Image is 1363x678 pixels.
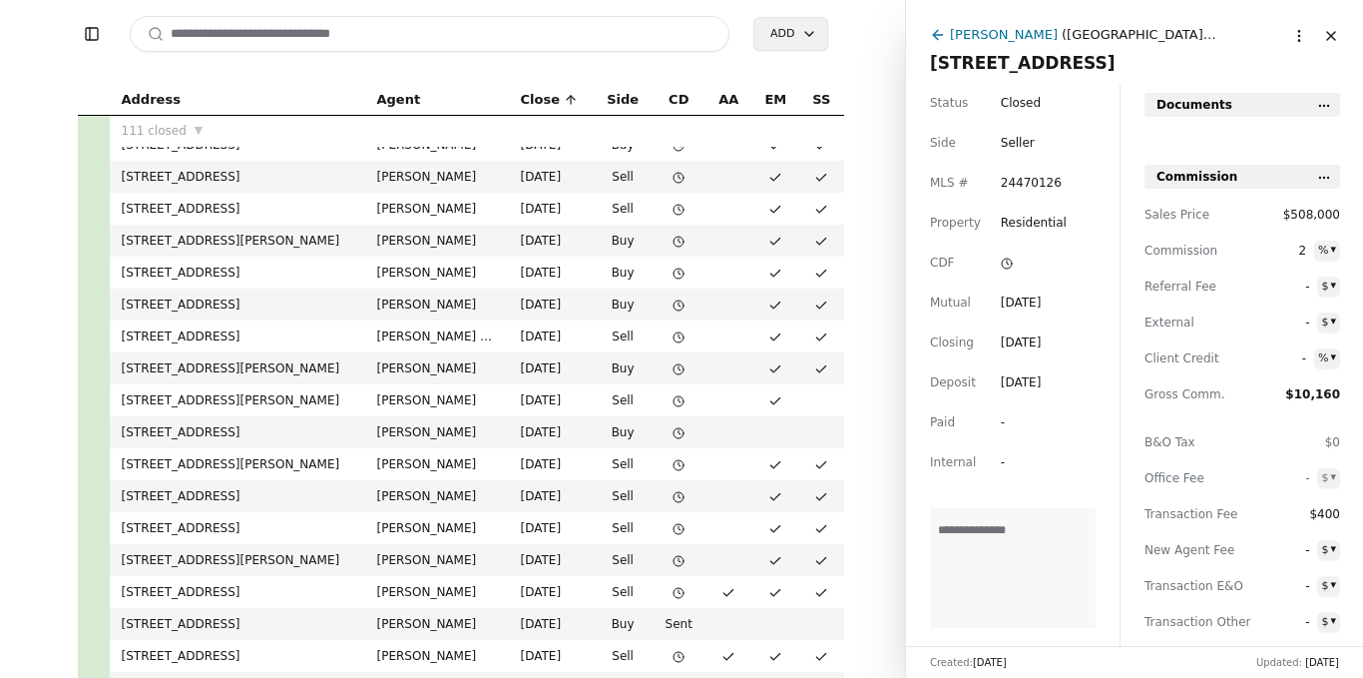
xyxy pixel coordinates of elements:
[764,89,786,111] span: EM
[930,452,976,472] span: Internal
[930,93,968,113] span: Status
[1285,387,1340,401] span: $10,160
[594,544,653,576] td: Sell
[509,225,594,257] td: [DATE]
[1270,348,1306,368] span: -
[594,225,653,257] td: Buy
[110,640,365,672] td: [STREET_ADDRESS]
[509,640,594,672] td: [DATE]
[365,193,509,225] td: [PERSON_NAME]
[1001,93,1041,113] span: Closed
[1001,213,1067,233] span: Residential
[1144,241,1234,261] span: Commission
[1330,540,1336,558] div: ▾
[365,448,509,480] td: [PERSON_NAME]
[1144,348,1234,368] span: Client Credit
[1330,277,1336,295] div: ▾
[509,512,594,544] td: [DATE]
[365,321,509,352] td: [PERSON_NAME] ([PERSON_NAME])
[1325,435,1340,449] span: $0
[1144,576,1234,596] span: Transaction E&O
[594,576,653,608] td: Sell
[365,544,509,576] td: [PERSON_NAME]
[365,608,509,640] td: [PERSON_NAME]
[930,173,969,193] span: MLS #
[509,321,594,352] td: [DATE]
[812,89,830,111] span: SS
[930,253,955,273] span: CDF
[365,416,509,448] td: [PERSON_NAME]
[1330,348,1336,366] div: ▾
[1314,241,1340,261] button: %
[509,480,594,512] td: [DATE]
[1062,24,1270,45] div: ( [GEOGRAPHIC_DATA][US_STATE] )
[509,608,594,640] td: [DATE]
[1144,540,1234,560] span: New Agent Fee
[1270,241,1306,261] span: 2
[594,640,653,672] td: Sell
[930,655,1007,670] div: Created:
[1330,576,1336,594] div: ▾
[594,193,653,225] td: Sell
[365,289,509,321] td: [PERSON_NAME]
[930,53,1116,73] span: [STREET_ADDRESS]
[110,512,365,544] td: [STREET_ADDRESS]
[365,640,509,672] td: [PERSON_NAME]
[110,321,365,352] td: [STREET_ADDRESS]
[1317,612,1340,632] button: $
[122,89,181,111] span: Address
[365,161,509,193] td: [PERSON_NAME]
[1144,277,1234,297] span: Referral Fee
[594,448,653,480] td: Sell
[110,480,365,512] td: [STREET_ADDRESS]
[365,352,509,384] td: [PERSON_NAME]
[1330,241,1336,259] div: ▾
[594,608,653,640] td: Buy
[509,448,594,480] td: [DATE]
[509,161,594,193] td: [DATE]
[594,257,653,289] td: Buy
[930,333,974,352] span: Closing
[1273,540,1309,560] span: -
[1330,468,1336,486] div: ▾
[1256,655,1339,670] div: Updated:
[365,480,509,512] td: [PERSON_NAME]
[1001,173,1062,193] span: 24470126
[365,384,509,416] td: [PERSON_NAME]
[1144,313,1234,333] span: External
[1144,504,1234,524] span: Transaction Fee
[594,480,653,512] td: Sell
[1317,277,1340,297] button: $
[594,352,653,384] td: Buy
[377,89,421,111] span: Agent
[1273,612,1309,632] span: -
[110,352,365,384] td: [STREET_ADDRESS][PERSON_NAME]
[1305,657,1339,668] span: [DATE]
[195,122,203,140] span: ▼
[930,133,956,153] span: Side
[1144,612,1234,632] span: Transaction Other
[110,576,365,608] td: [STREET_ADDRESS]
[1144,432,1234,452] span: B&O Tax
[110,448,365,480] td: [STREET_ADDRESS][PERSON_NAME]
[594,384,653,416] td: Sell
[669,89,688,111] span: CD
[110,225,365,257] td: [STREET_ADDRESS][PERSON_NAME]
[365,512,509,544] td: [PERSON_NAME]
[1330,612,1336,630] div: ▾
[365,225,509,257] td: [PERSON_NAME]
[1330,313,1336,331] div: ▾
[1317,576,1340,596] button: $
[1001,412,1037,432] div: -
[509,576,594,608] td: [DATE]
[930,372,976,392] span: Deposit
[1317,540,1340,560] button: $
[666,617,692,631] span: Sent
[1001,133,1035,153] span: Seller
[122,121,187,141] span: 111 closed
[1273,277,1309,297] span: -
[718,89,738,111] span: AA
[1144,468,1234,488] div: Office Fee
[973,657,1007,668] span: [DATE]
[1273,468,1309,488] span: -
